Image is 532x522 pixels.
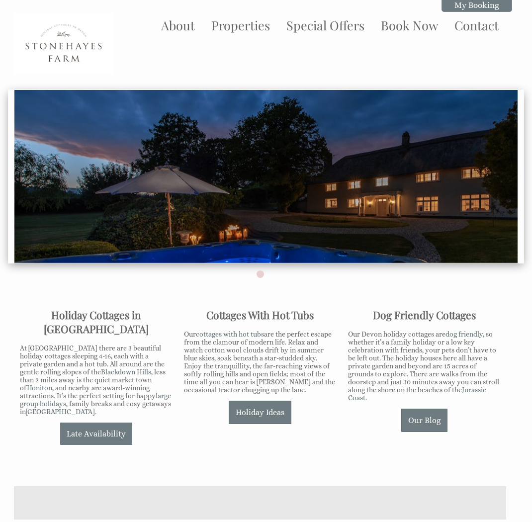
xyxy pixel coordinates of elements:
[381,17,438,33] a: Book Now
[348,386,486,402] a: Jurassic Coast
[211,17,270,33] a: Properties
[44,308,149,336] strong: Holiday Cottages in [GEOGRAPHIC_DATA]
[206,308,314,322] b: Cottages With Hot Tubs
[196,330,264,338] a: cottages with hot tubs
[20,344,172,416] p: At [GEOGRAPHIC_DATA] there are 3 beautiful holiday cottages sleeping 4-16, each with a private ga...
[101,368,151,376] a: Blackdown Hills
[161,17,195,33] a: About
[401,409,447,432] a: Our Blog
[229,401,291,424] a: Holiday Ideas
[60,423,132,445] a: Late Availability
[286,17,364,33] a: Special Offers
[454,17,499,33] a: Contact
[27,384,52,392] a: Honiton
[445,330,483,338] a: dog friendly
[373,308,476,322] b: Dog Friendly Cottages
[26,408,95,416] a: [GEOGRAPHIC_DATA]
[20,392,171,408] a: large group holidays
[184,330,336,394] p: Our are the perfect escape from the clamour of modern life. Relax and watch cotton wool clouds dr...
[348,330,500,402] p: Our Devon holiday cottages are , so whether it’s a family holiday or a low key celebration with f...
[14,13,113,75] img: Stonehayes Farm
